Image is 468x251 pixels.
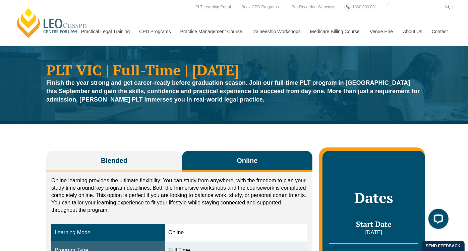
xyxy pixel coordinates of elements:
[290,3,337,11] a: Pre-Recorded Webcasts
[76,17,134,46] a: Practical Legal Training
[46,63,422,77] h1: PLT VIC | Full-Time | [DATE]
[175,17,247,46] a: Practice Management Course
[329,229,418,236] p: [DATE]
[427,17,453,46] a: Contact
[237,156,257,165] span: Online
[329,189,418,206] h2: Dates
[240,3,280,11] a: Book CPD Programs
[305,17,365,46] a: Medicare Billing Course
[194,3,233,11] a: PLT Learning Portal
[365,17,398,46] a: Venue Hire
[101,156,127,165] span: Blended
[398,17,427,46] a: About Us
[46,79,420,103] strong: Finish the year strong and get career-ready before graduation season. Join our full-time PLT prog...
[168,229,304,237] div: Online
[134,17,175,46] a: CPD Programs
[55,229,162,237] div: Learning Mode
[423,206,451,234] iframe: LiveChat chat widget
[247,17,305,46] a: Traineeship Workshops
[15,7,89,39] a: [PERSON_NAME] Centre for Law
[51,177,307,214] p: Online learning provides the ultimate flexibility: You can study from anywhere, with the freedom ...
[352,5,377,9] span: 1300 039 031
[356,219,392,229] span: Start Date
[351,3,378,11] a: 1300 039 031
